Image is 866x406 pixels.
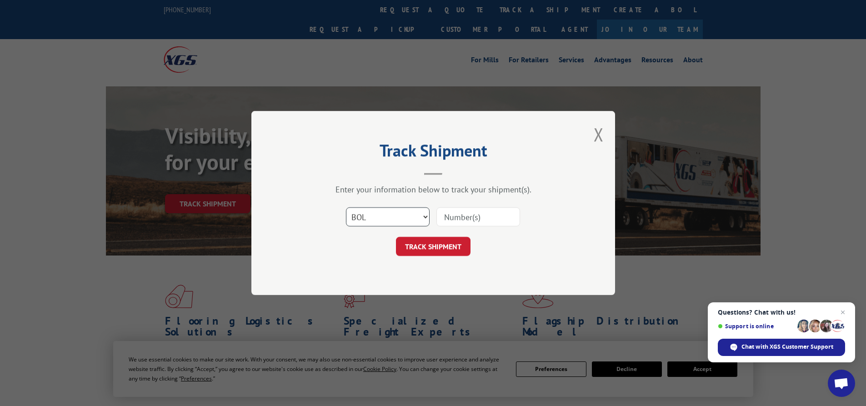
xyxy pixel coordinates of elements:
[718,309,845,316] span: Questions? Chat with us!
[396,237,471,256] button: TRACK SHIPMENT
[741,343,833,351] span: Chat with XGS Customer Support
[594,122,604,146] button: Close modal
[718,323,794,330] span: Support is online
[297,144,570,161] h2: Track Shipment
[837,307,848,318] span: Close chat
[436,207,520,226] input: Number(s)
[297,184,570,195] div: Enter your information below to track your shipment(s).
[828,370,855,397] div: Open chat
[718,339,845,356] div: Chat with XGS Customer Support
